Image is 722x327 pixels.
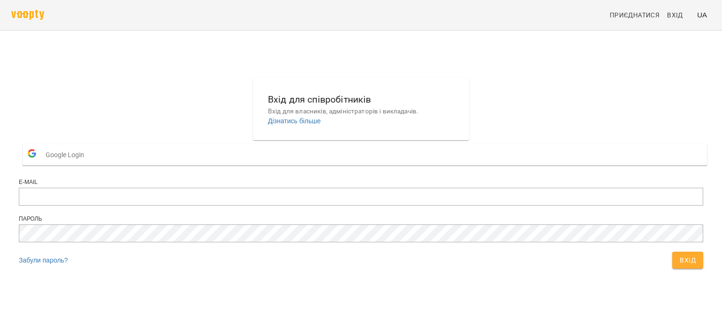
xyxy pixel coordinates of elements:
[268,107,454,116] p: Вхід для власників, адміністраторів і викладачів.
[672,252,703,269] button: Вхід
[19,178,703,186] div: E-mail
[11,10,44,20] img: voopty.png
[268,92,454,107] h6: Вхід для співробітників
[606,7,663,24] a: Приєднатися
[663,7,693,24] a: Вхід
[19,256,68,264] a: Забули пароль?
[680,255,696,266] span: Вхід
[667,9,683,21] span: Вхід
[693,6,711,24] button: UA
[19,215,703,223] div: Пароль
[697,10,707,20] span: UA
[260,85,462,133] button: Вхід для співробітниківВхід для власників, адміністраторів і викладачів.Дізнатись більше
[46,145,89,164] span: Google Login
[23,144,707,165] button: Google Login
[610,9,659,21] span: Приєднатися
[268,117,321,125] a: Дізнатись більше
